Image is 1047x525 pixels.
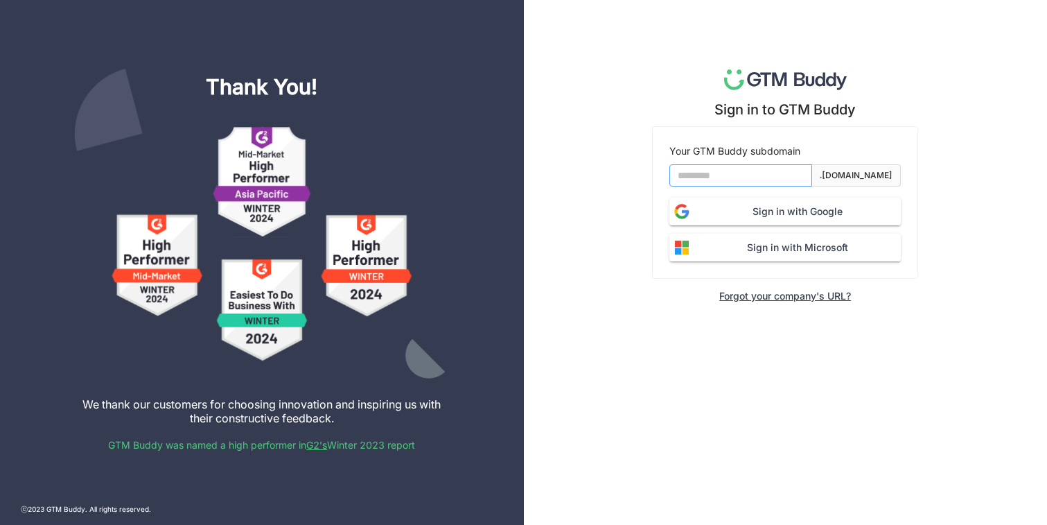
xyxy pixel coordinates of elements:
div: Your GTM Buddy subdomain [669,144,901,159]
div: Forgot your company's URL? [719,290,851,302]
div: Sign in to GTM Buddy [714,101,856,118]
button: Sign in with Google [669,198,901,225]
a: G2's [306,439,327,451]
div: .[DOMAIN_NAME] [820,169,892,182]
button: Sign in with Microsoft [669,234,901,261]
img: logo [724,69,847,90]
